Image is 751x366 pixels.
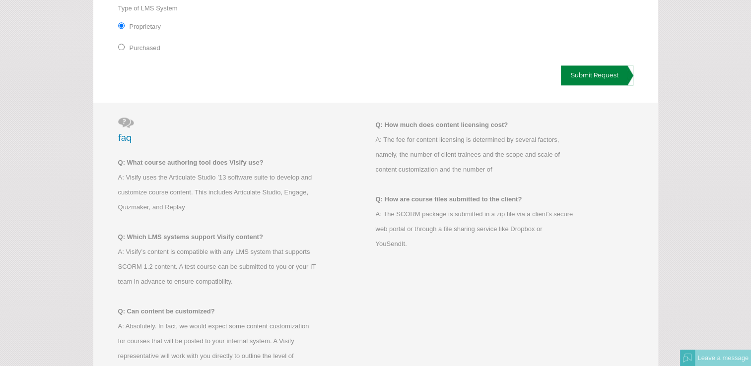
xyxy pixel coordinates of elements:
p: Q: How are course files submitted to the client? [376,192,574,207]
p: Q: What course authoring tool does Visify use? [118,155,317,170]
img: Offline [683,354,692,363]
label: Type of LMS System [118,4,178,12]
p: A: Visify uses the Articulate Studio ’13 software suite to develop and customize course content. ... [118,170,317,215]
a: Submit Request [561,65,633,85]
p: Q: How much does content licensing cost? [376,118,574,132]
p: A: Visify’s content is compatible with any LMS system that supports SCORM 1.2 content. A test cou... [118,244,317,289]
label: Purchased [130,44,160,52]
div: Leave a message [695,350,751,366]
p: A: The fee for content licensing is determined by several factors, namely, the number of client t... [376,132,574,177]
h3: faq [118,118,376,143]
p: A: The SCORM package is submitted in a zip file via a client’s secure web portal or through a fil... [376,207,574,251]
label: Proprietary [130,23,161,30]
p: Q: Which LMS systems support Visify content? [118,230,317,244]
p: Q: Can content be customized? [118,304,317,319]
